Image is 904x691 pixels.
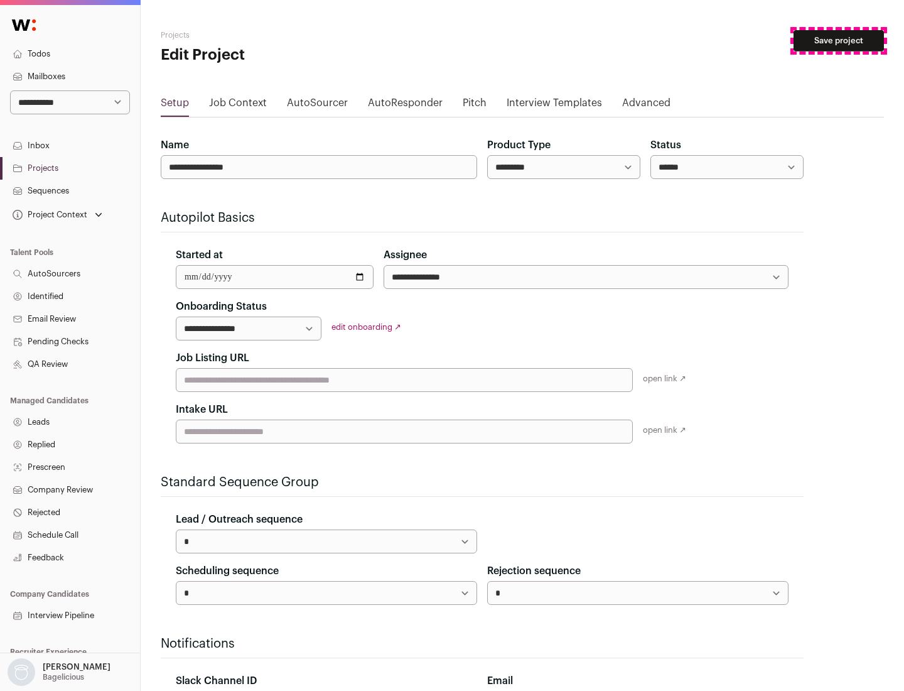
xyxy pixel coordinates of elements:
[10,206,105,224] button: Open dropdown
[161,474,804,491] h2: Standard Sequence Group
[161,45,402,65] h1: Edit Project
[176,512,303,527] label: Lead / Outreach sequence
[487,563,581,579] label: Rejection sequence
[463,95,487,116] a: Pitch
[794,30,884,52] button: Save project
[176,351,249,366] label: Job Listing URL
[487,673,788,688] div: Email
[507,95,602,116] a: Interview Templates
[209,95,267,116] a: Job Context
[161,95,189,116] a: Setup
[43,662,110,672] p: [PERSON_NAME]
[622,95,670,116] a: Advanced
[43,672,84,682] p: Bagelicious
[331,323,401,331] a: edit onboarding ↗
[384,248,427,263] label: Assignee
[487,138,551,153] label: Product Type
[8,658,35,686] img: nopic.png
[161,30,402,40] h2: Projects
[10,210,87,220] div: Project Context
[176,563,279,579] label: Scheduling sequence
[161,138,189,153] label: Name
[176,402,228,417] label: Intake URL
[161,209,804,227] h2: Autopilot Basics
[161,635,804,653] h2: Notifications
[368,95,443,116] a: AutoResponder
[5,658,113,686] button: Open dropdown
[176,299,267,314] label: Onboarding Status
[650,138,681,153] label: Status
[287,95,348,116] a: AutoSourcer
[5,13,43,38] img: Wellfound
[176,248,223,263] label: Started at
[176,673,257,688] label: Slack Channel ID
